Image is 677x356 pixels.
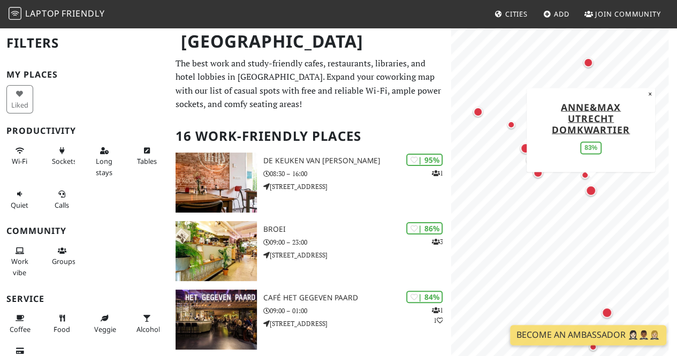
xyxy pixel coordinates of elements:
[96,156,112,177] span: Long stays
[539,4,574,24] a: Add
[554,9,569,19] span: Add
[6,294,163,304] h3: Service
[263,225,451,234] h3: BROEI
[54,324,70,334] span: Food
[431,168,443,178] p: 1
[263,169,451,179] p: 08:30 – 16:00
[176,221,257,281] img: BROEI
[176,153,257,213] img: De keuken van Thijs
[580,4,665,24] a: Join Community
[263,181,451,192] p: [STREET_ADDRESS]
[581,56,595,70] div: Map marker
[49,309,75,338] button: Food
[531,166,545,180] div: Map marker
[263,319,451,329] p: [STREET_ADDRESS]
[133,142,160,170] button: Tables
[583,183,598,198] div: Map marker
[406,154,443,166] div: | 95%
[263,156,451,165] h3: De keuken van [PERSON_NAME]
[6,309,33,338] button: Coffee
[505,9,528,19] span: Cities
[6,185,33,214] button: Quiet
[6,226,163,236] h3: Community
[25,7,60,19] span: Laptop
[10,324,31,334] span: Coffee
[518,141,533,156] div: Map marker
[263,237,451,247] p: 09:00 – 23:00
[12,156,27,166] span: Stable Wi-Fi
[52,156,77,166] span: Power sockets
[169,221,451,281] a: BROEI | 86% 3 BROEI 09:00 – 23:00 [STREET_ADDRESS]
[91,309,118,338] button: Veggie
[263,250,451,260] p: [STREET_ADDRESS]
[524,152,539,167] div: Map marker
[11,256,28,277] span: People working
[645,88,655,100] button: Close popup
[6,142,33,170] button: Wi-Fi
[552,100,630,135] a: Anne&Max Utrecht Domkwartier
[94,324,116,334] span: Veggie
[595,9,661,19] span: Join Community
[6,70,163,80] h3: My Places
[91,142,118,181] button: Long stays
[49,242,75,270] button: Groups
[133,309,160,338] button: Alcohol
[169,290,451,350] a: Café Het Gegeven Paard | 84% 11 Café Het Gegeven Paard 09:00 – 01:00 [STREET_ADDRESS]
[55,200,69,210] span: Video/audio calls
[169,153,451,213] a: De keuken van Thijs | 95% 1 De keuken van [PERSON_NAME] 08:30 – 16:00 [STREET_ADDRESS]
[263,306,451,316] p: 09:00 – 01:00
[431,237,443,247] p: 3
[471,105,485,119] div: Map marker
[49,142,75,170] button: Sockets
[11,200,28,210] span: Quiet
[136,324,160,334] span: Alcohol
[505,118,518,131] div: Map marker
[176,120,445,153] h2: 16 Work-Friendly Places
[6,27,163,59] h2: Filters
[263,293,451,302] h3: Café Het Gegeven Paard
[579,169,591,181] div: Map marker
[9,7,21,20] img: LaptopFriendly
[431,305,443,325] p: 1 1
[6,126,163,136] h3: Productivity
[490,4,532,24] a: Cities
[172,27,449,56] h1: [GEOGRAPHIC_DATA]
[6,242,33,281] button: Work vibe
[176,57,445,111] p: The best work and study-friendly cafes, restaurants, libraries, and hotel lobbies in [GEOGRAPHIC_...
[49,185,75,214] button: Calls
[176,290,257,350] img: Café Het Gegeven Paard
[62,7,104,19] span: Friendly
[580,141,602,154] div: 83%
[52,256,75,266] span: Group tables
[406,291,443,303] div: | 84%
[406,222,443,234] div: | 86%
[9,5,105,24] a: LaptopFriendly LaptopFriendly
[136,156,156,166] span: Work-friendly tables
